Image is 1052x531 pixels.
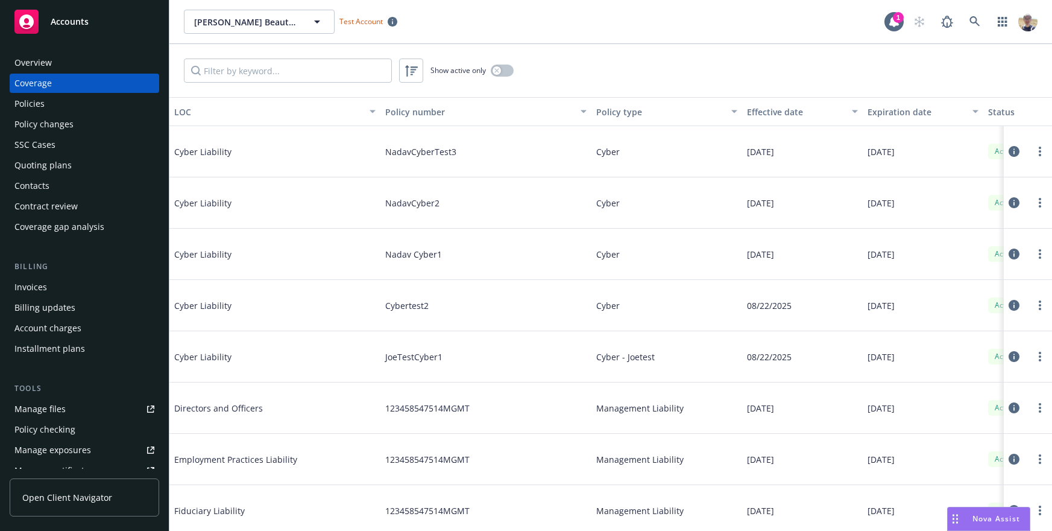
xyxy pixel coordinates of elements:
button: Policy number [380,97,591,126]
div: Overview [14,53,52,72]
div: Contract review [14,197,78,216]
span: [DATE] [868,145,895,158]
span: Directors and Officers [174,402,355,415]
span: [DATE] [747,145,774,158]
span: Cyber [596,299,620,312]
span: Management Liability [596,504,684,517]
span: Open Client Navigator [22,491,112,504]
a: Billing updates [10,298,159,317]
span: [DATE] [868,402,895,415]
span: [DATE] [868,299,895,312]
a: Search [963,10,987,34]
span: Cyber Liability [174,197,355,209]
span: Active [993,351,1017,362]
span: Nadav Cyber1 [385,248,442,261]
span: Accounts [51,17,89,27]
a: Installment plans [10,339,159,358]
span: 08/22/2025 [747,299,792,312]
span: NadavCyberTest3 [385,145,456,158]
span: 123458547514MGMT [385,504,470,517]
a: Policy changes [10,115,159,134]
span: Cyber Liability [174,299,355,312]
span: [DATE] [868,197,895,209]
a: Account charges [10,319,159,338]
span: Active [993,505,1017,516]
span: Active [993,454,1017,465]
a: more [1033,401,1047,415]
a: Policies [10,94,159,113]
a: Accounts [10,5,159,39]
span: Active [993,197,1017,208]
a: Contract review [10,197,159,216]
span: Cyber [596,248,620,261]
span: Cyber Liability [174,145,355,158]
a: more [1033,298,1047,313]
a: Manage exposures [10,440,159,460]
span: [DATE] [747,248,774,261]
div: LOC [174,106,362,118]
span: NadavCyber2 [385,197,439,209]
span: Management Liability [596,402,684,415]
a: Policy checking [10,420,159,439]
div: Invoices [14,278,47,297]
img: photo [1018,12,1038,31]
span: 123458547514MGMT [385,453,470,466]
div: Policy checking [14,420,75,439]
span: [PERSON_NAME] Beauty Influencer [194,16,298,28]
div: Drag to move [948,507,963,530]
span: [DATE] [747,402,774,415]
a: more [1033,503,1047,518]
a: Overview [10,53,159,72]
span: Nova Assist [972,514,1020,524]
span: Cybertest2 [385,299,429,312]
a: more [1033,247,1047,261]
a: more [1033,196,1047,210]
button: Policy type [591,97,742,126]
div: Manage files [14,399,66,419]
div: Policy type [596,106,724,118]
a: Contacts [10,176,159,196]
span: Test Account [339,16,383,27]
a: SSC Cases [10,135,159,154]
span: Cyber [596,197,620,209]
a: Start snowing [907,10,931,34]
span: Active [993,249,1017,259]
a: Coverage gap analysis [10,217,159,237]
span: Cyber - Joetest [596,351,655,363]
span: [DATE] [868,351,895,363]
div: Account charges [14,319,81,338]
span: Test Account [335,15,402,28]
div: Billing updates [14,298,75,317]
div: Contacts [14,176,49,196]
span: [DATE] [868,504,895,517]
a: Invoices [10,278,159,297]
a: Quoting plans [10,156,159,175]
div: Tools [10,383,159,395]
a: Manage certificates [10,461,159,480]
div: Policies [14,94,45,113]
span: Active [993,300,1017,311]
div: Policy number [385,106,573,118]
a: Switch app [991,10,1015,34]
div: Quoting plans [14,156,72,175]
span: [DATE] [868,248,895,261]
div: Expiration date [868,106,965,118]
div: Manage certificates [14,461,93,480]
div: Policy changes [14,115,74,134]
div: 1 [893,12,904,23]
a: more [1033,144,1047,159]
span: Cyber Liability [174,351,355,363]
a: Report a Bug [935,10,959,34]
span: JoeTestCyber1 [385,351,443,363]
span: Fiduciary Liability [174,504,355,517]
span: Cyber [596,145,620,158]
span: Show active only [430,65,486,75]
span: Active [993,146,1017,157]
span: Cyber Liability [174,248,355,261]
div: Coverage gap analysis [14,217,104,237]
span: [DATE] [747,197,774,209]
button: Effective date [742,97,863,126]
a: Manage files [10,399,159,419]
button: Nova Assist [947,507,1030,531]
